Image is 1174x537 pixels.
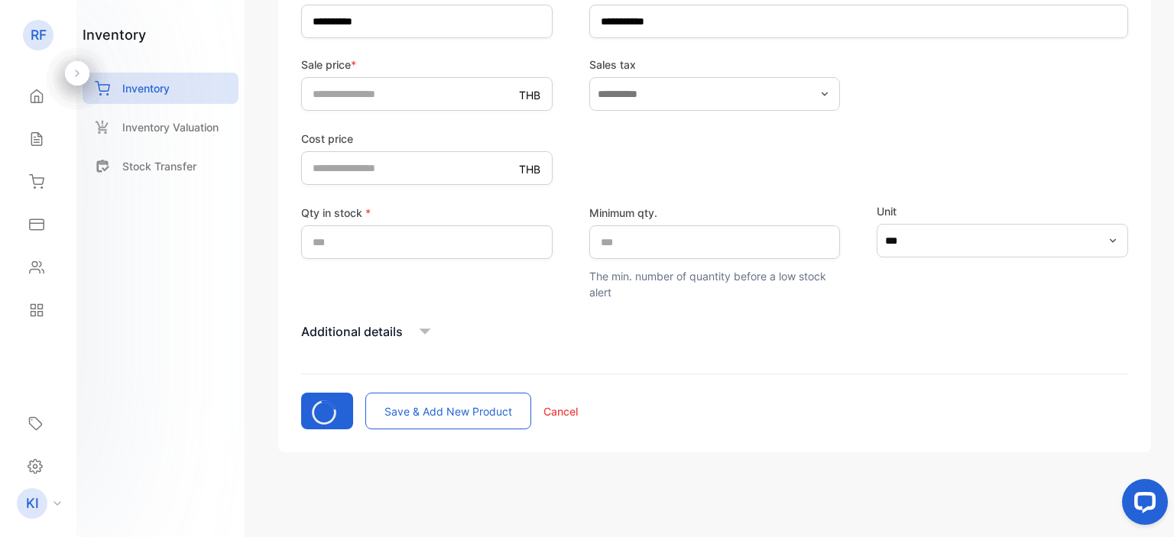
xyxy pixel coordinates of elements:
[122,80,170,96] p: Inventory
[31,25,47,45] p: RF
[589,205,841,221] label: Minimum qty.
[543,403,578,419] p: Cancel
[301,205,553,221] label: Qty in stock
[301,322,403,341] p: Additional details
[519,87,540,103] p: THB
[1110,473,1174,537] iframe: LiveChat chat widget
[301,57,553,73] label: Sale price
[589,268,841,300] p: The min. number of quantity before a low stock alert
[301,131,553,147] label: Cost price
[83,150,238,182] a: Stock Transfer
[589,57,841,73] label: Sales tax
[26,493,39,513] p: KI
[877,203,1128,219] label: Unit
[83,24,146,45] h1: inventory
[83,112,238,143] a: Inventory Valuation
[122,119,219,135] p: Inventory Valuation
[83,73,238,104] a: Inventory
[122,158,196,174] p: Stock Transfer
[365,393,531,429] button: Save & add new product
[519,161,540,177] p: THB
